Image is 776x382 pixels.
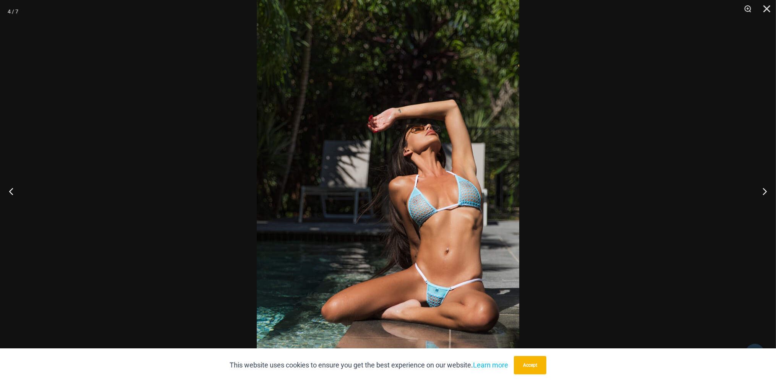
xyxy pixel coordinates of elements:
[230,359,508,371] p: This website uses cookies to ensure you get the best experience on our website.
[747,172,776,210] button: Next
[514,356,546,374] button: Accept
[8,6,18,17] div: 4 / 7
[473,361,508,369] a: Learn more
